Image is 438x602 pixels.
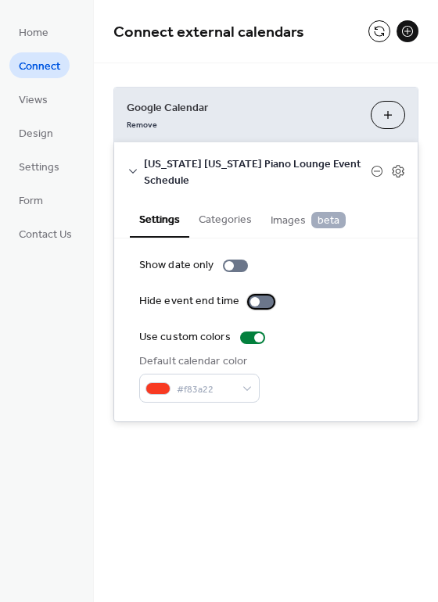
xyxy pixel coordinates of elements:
[261,200,355,237] button: Images beta
[271,212,346,229] span: Images
[19,25,48,41] span: Home
[189,200,261,236] button: Categories
[9,187,52,213] a: Form
[9,153,69,179] a: Settings
[130,200,189,238] button: Settings
[19,227,72,243] span: Contact Us
[177,382,235,398] span: #f83a22
[19,126,53,142] span: Design
[127,100,358,116] span: Google Calendar
[311,212,346,228] span: beta
[144,156,371,189] span: [US_STATE] [US_STATE] Piano Lounge Event Schedule
[139,329,231,346] div: Use custom colors
[139,293,239,310] div: Hide event end time
[19,92,48,109] span: Views
[139,353,257,370] div: Default calendar color
[9,52,70,78] a: Connect
[9,86,57,112] a: Views
[127,120,157,131] span: Remove
[139,257,214,274] div: Show date only
[9,120,63,145] a: Design
[113,17,304,48] span: Connect external calendars
[19,59,60,75] span: Connect
[19,159,59,176] span: Settings
[9,19,58,45] a: Home
[19,193,43,210] span: Form
[9,220,81,246] a: Contact Us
